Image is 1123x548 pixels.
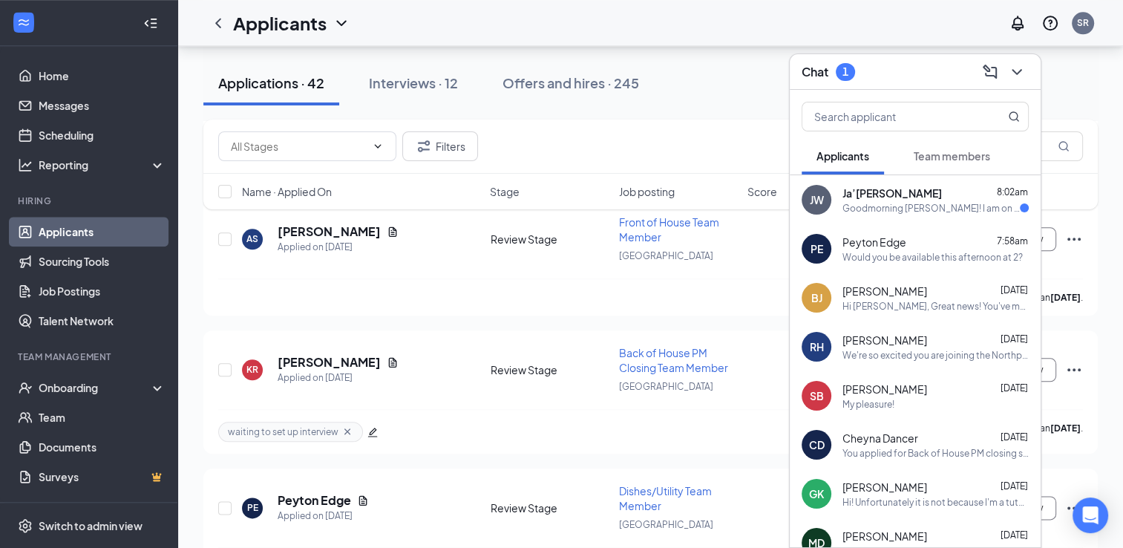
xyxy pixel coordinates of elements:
a: Applicants [39,217,166,247]
div: Hiring [18,195,163,207]
a: Team [39,402,166,432]
div: Would you be available this afternoon at 2? [842,251,1023,264]
div: My pleasure! [842,398,894,411]
span: [DATE] [1001,431,1028,443]
span: [DATE] [1001,480,1028,492]
div: Review Stage [491,500,610,515]
div: BJ [811,290,822,305]
div: Goodmorning [PERSON_NAME]! I am on the way. It says I'm currently 15 minutes away but I am on the... [842,202,1020,215]
div: Onboarding [39,380,153,395]
div: RH [810,339,824,354]
svg: MagnifyingGlass [1008,111,1020,123]
button: Filter Filters [402,131,478,161]
h1: Applicants [233,10,327,36]
span: [GEOGRAPHIC_DATA] [619,381,713,392]
div: Interviews · 12 [369,74,458,92]
svg: Analysis [18,157,33,172]
span: edit [367,427,378,437]
div: Team Management [18,350,163,363]
div: Reporting [39,157,166,172]
svg: Cross [341,425,353,437]
span: [DATE] [1001,284,1028,296]
span: Front of House Team Member [619,215,719,244]
svg: WorkstreamLogo [16,15,31,30]
svg: Notifications [1009,14,1027,32]
h3: Chat [802,64,828,80]
button: ChevronDown [1005,60,1029,84]
svg: Ellipses [1065,361,1083,379]
a: Sourcing Tools [39,247,166,276]
div: Applied on [DATE] [278,240,399,255]
div: SR [1077,16,1089,29]
span: Job posting [619,184,675,199]
span: Ja’[PERSON_NAME] [842,186,942,200]
h5: [PERSON_NAME] [278,354,381,371]
div: Applied on [DATE] [278,371,399,385]
div: 1 [842,65,848,78]
input: All Stages [231,138,366,154]
div: Applications · 42 [218,74,324,92]
span: Team members [914,149,990,163]
div: PE [811,241,823,256]
svg: Filter [415,137,433,155]
a: SurveysCrown [39,462,166,492]
div: SB [810,388,824,403]
a: Scheduling [39,120,166,150]
div: Applied on [DATE] [278,509,369,523]
svg: ChevronDown [1008,63,1026,81]
div: You applied for Back of House PM closing shift. This would be a 2pm-11pm shift. Is that something... [842,447,1029,460]
div: Open Intercom Messenger [1073,498,1108,533]
div: Switch to admin view [39,518,143,533]
a: Messages [39,91,166,120]
h5: Peyton Edge [278,492,351,509]
span: [PERSON_NAME] [842,382,927,397]
span: [PERSON_NAME] [842,480,927,495]
div: Review Stage [491,362,610,377]
span: [GEOGRAPHIC_DATA] [619,250,713,261]
a: Home [39,61,166,91]
span: Cheyna Dancer [842,431,918,446]
span: [DATE] [1001,529,1028,541]
a: Job Postings [39,276,166,306]
button: ComposeMessage [978,60,1002,84]
div: Hi [PERSON_NAME], Great news! You've moved on to the next stage of the application. We have a few... [842,300,1029,313]
span: Back of House PM Closing Team Member [619,346,728,374]
div: GK [809,486,824,501]
svg: ChevronDown [372,140,384,152]
span: [PERSON_NAME] [842,333,927,348]
div: KR [246,363,258,376]
svg: Collapse [143,16,158,30]
h5: [PERSON_NAME] [278,224,381,240]
div: AS [246,232,258,245]
svg: QuestionInfo [1041,14,1059,32]
div: Hi! Unfortunately it is not because I'm a tutor at the University at night [DATE]-[DATE]. [842,496,1029,509]
b: [DATE] [1050,292,1081,303]
div: CD [809,437,825,452]
b: [DATE] [1050,423,1081,434]
div: JW [810,192,824,207]
span: [PERSON_NAME] [842,284,927,299]
svg: Document [387,226,399,238]
span: [GEOGRAPHIC_DATA] [619,519,713,530]
span: Stage [490,184,520,199]
div: Review Stage [491,232,610,247]
span: Peyton Edge [842,235,906,249]
span: Dishes/Utility Team Member [619,484,712,512]
svg: MagnifyingGlass [1058,140,1070,152]
svg: Document [387,356,399,368]
svg: Ellipses [1065,499,1083,517]
span: Name · Applied On [242,184,332,199]
svg: ChevronDown [333,14,350,32]
svg: Ellipses [1065,230,1083,248]
svg: Document [357,495,369,506]
a: Documents [39,432,166,462]
span: waiting to set up interview [228,425,338,438]
span: Score [747,184,777,199]
span: [DATE] [1001,382,1028,394]
svg: ComposeMessage [981,63,999,81]
span: [PERSON_NAME] [842,529,927,544]
svg: ChevronLeft [209,14,227,32]
div: We're so excited you are joining the Northport [DEMOGRAPHIC_DATA]-fil-Ateam ! Do you know anyone ... [842,349,1029,362]
a: Talent Network [39,306,166,336]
